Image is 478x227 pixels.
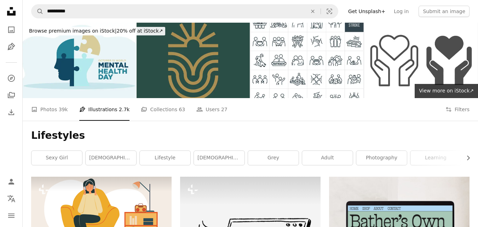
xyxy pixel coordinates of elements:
button: Visual search [321,5,338,18]
a: adult [302,151,353,165]
img: Abstract Natural Logo Badge of Sunrise Farm and Agricultural Symbol [137,23,250,98]
a: Collections 63 [141,98,185,121]
span: 39k [59,106,68,113]
a: A woman sitting in a chair next to a book shelf [31,210,172,217]
a: grey [248,151,299,165]
a: Explore [4,71,18,85]
form: Find visuals sitewide [31,4,338,18]
a: [DEMOGRAPHIC_DATA] [86,151,136,165]
a: sexy girl [31,151,82,165]
button: Menu [4,209,18,223]
a: Illustrations [4,40,18,54]
a: Get Unsplash+ [344,6,390,17]
a: Photos [4,23,18,37]
a: Home — Unsplash [4,4,18,20]
img: Hands holding heart line and solid icon. Charity and love shape in palms symbol, outline style pi... [364,23,478,98]
span: 27 [221,106,228,113]
button: Filters [445,98,470,121]
a: Download History [4,105,18,119]
button: scroll list to the right [462,151,470,165]
a: View more on iStock↗ [415,84,478,98]
button: Language [4,192,18,206]
span: Browse premium images on iStock | [29,28,116,34]
a: learning [410,151,461,165]
span: 63 [179,106,185,113]
a: Photos 39k [31,98,68,121]
a: Log in / Sign up [4,175,18,189]
a: Users 27 [196,98,228,121]
a: Collections [4,88,18,102]
button: Clear [305,5,321,18]
a: [DEMOGRAPHIC_DATA] girl [194,151,244,165]
span: View more on iStock ↗ [419,88,474,93]
img: human head creative global mental health day poster [23,23,136,98]
button: Submit an image [419,6,470,17]
img: Community Thin Line Icons - Editable Stroke - Icons Include a Community of People, Community Outr... [250,23,364,98]
a: lifestyle [140,151,190,165]
span: 20% off at iStock ↗ [29,28,163,34]
a: photography [356,151,407,165]
a: Browse premium images on iStock|20% off at iStock↗ [23,23,169,40]
h1: Lifestyles [31,129,470,142]
a: Log in [390,6,413,17]
button: Search Unsplash [31,5,44,18]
